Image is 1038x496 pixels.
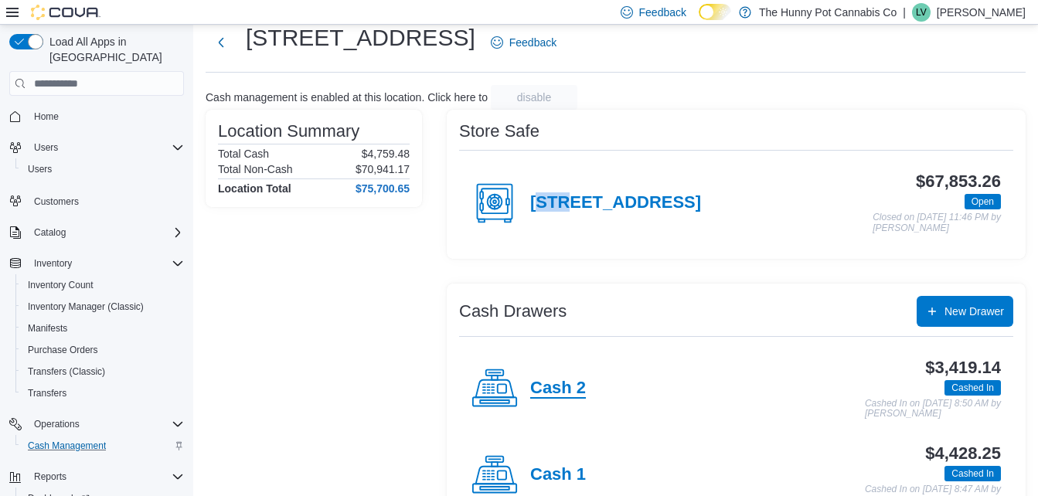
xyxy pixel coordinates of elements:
[15,318,190,339] button: Manifests
[31,5,100,20] img: Cova
[491,85,577,110] button: disable
[22,297,184,316] span: Inventory Manager (Classic)
[206,27,237,58] button: Next
[3,222,190,243] button: Catalog
[699,4,731,20] input: Dark Mode
[22,384,73,403] a: Transfers
[34,418,80,430] span: Operations
[3,137,190,158] button: Users
[28,365,105,378] span: Transfers (Classic)
[362,148,410,160] p: $4,759.48
[28,254,78,273] button: Inventory
[218,122,359,141] h3: Location Summary
[916,3,927,22] span: LV
[873,212,1001,233] p: Closed on [DATE] 11:46 PM by [PERSON_NAME]
[509,35,556,50] span: Feedback
[912,3,931,22] div: Laura Vale
[530,193,701,213] h4: [STREET_ADDRESS]
[22,276,184,294] span: Inventory Count
[22,437,112,455] a: Cash Management
[22,362,184,381] span: Transfers (Classic)
[218,148,269,160] h6: Total Cash
[34,110,59,123] span: Home
[3,253,190,274] button: Inventory
[206,91,488,104] p: Cash management is enabled at this location. Click here to
[356,163,410,175] p: $70,941.17
[3,466,190,488] button: Reports
[530,465,586,485] h4: Cash 1
[28,138,64,157] button: Users
[903,3,906,22] p: |
[15,274,190,296] button: Inventory Count
[925,444,1001,463] h3: $4,428.25
[937,3,1026,22] p: [PERSON_NAME]
[944,380,1001,396] span: Cashed In
[22,437,184,455] span: Cash Management
[22,319,73,338] a: Manifests
[15,435,190,457] button: Cash Management
[28,107,184,126] span: Home
[28,387,66,399] span: Transfers
[916,172,1001,191] h3: $67,853.26
[28,138,184,157] span: Users
[459,302,567,321] h3: Cash Drawers
[28,415,184,433] span: Operations
[28,191,184,210] span: Customers
[28,192,85,211] a: Customers
[28,107,65,126] a: Home
[972,195,994,209] span: Open
[218,182,291,195] h4: Location Total
[865,399,1001,420] p: Cashed In on [DATE] 8:50 AM by [PERSON_NAME]
[944,304,1004,319] span: New Drawer
[15,296,190,318] button: Inventory Manager (Classic)
[22,362,111,381] a: Transfers (Classic)
[34,471,66,483] span: Reports
[28,467,73,486] button: Reports
[28,223,184,242] span: Catalog
[944,466,1001,481] span: Cashed In
[15,361,190,382] button: Transfers (Classic)
[22,384,184,403] span: Transfers
[34,141,58,154] span: Users
[3,413,190,435] button: Operations
[356,182,410,195] h4: $75,700.65
[639,5,686,20] span: Feedback
[951,467,994,481] span: Cashed In
[28,415,86,433] button: Operations
[699,20,699,21] span: Dark Mode
[15,382,190,404] button: Transfers
[459,122,539,141] h3: Store Safe
[485,27,563,58] a: Feedback
[759,3,897,22] p: The Hunny Pot Cannabis Co
[22,160,184,178] span: Users
[22,341,184,359] span: Purchase Orders
[22,297,150,316] a: Inventory Manager (Classic)
[965,194,1001,209] span: Open
[925,358,1001,377] h3: $3,419.14
[22,276,100,294] a: Inventory Count
[28,254,184,273] span: Inventory
[3,189,190,212] button: Customers
[43,34,184,65] span: Load All Apps in [GEOGRAPHIC_DATA]
[28,467,184,486] span: Reports
[28,344,98,356] span: Purchase Orders
[28,322,67,335] span: Manifests
[22,341,104,359] a: Purchase Orders
[22,319,184,338] span: Manifests
[34,226,66,239] span: Catalog
[917,296,1013,327] button: New Drawer
[3,105,190,127] button: Home
[15,158,190,180] button: Users
[22,160,58,178] a: Users
[951,381,994,395] span: Cashed In
[34,257,72,270] span: Inventory
[15,339,190,361] button: Purchase Orders
[28,223,72,242] button: Catalog
[28,279,94,291] span: Inventory Count
[34,195,79,208] span: Customers
[218,163,293,175] h6: Total Non-Cash
[246,22,475,53] h1: [STREET_ADDRESS]
[28,301,144,313] span: Inventory Manager (Classic)
[28,440,106,452] span: Cash Management
[28,163,52,175] span: Users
